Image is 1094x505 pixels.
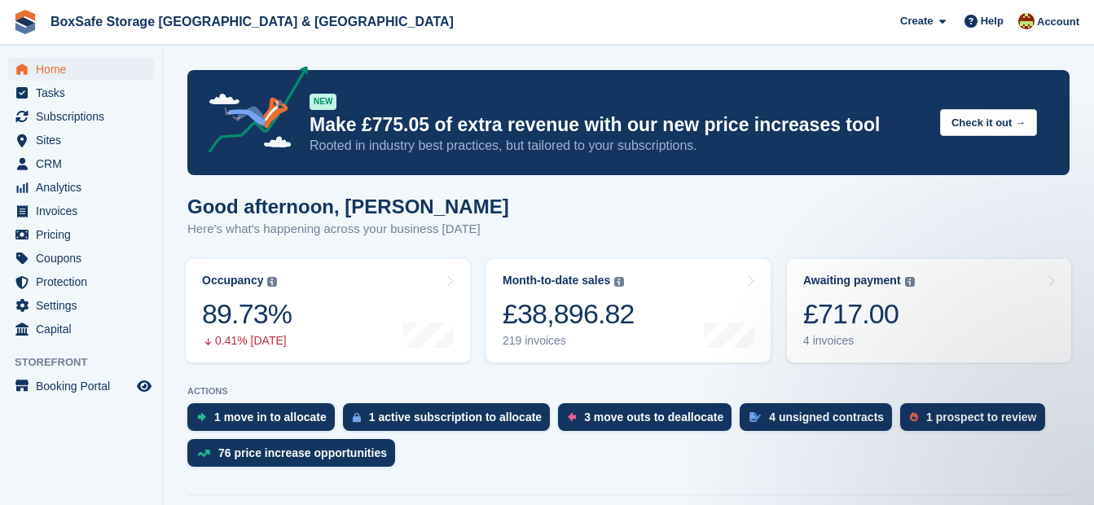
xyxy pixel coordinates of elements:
[803,297,915,331] div: £717.00
[8,375,154,397] a: menu
[195,66,309,159] img: price-adjustments-announcement-icon-8257ccfd72463d97f412b2fc003d46551f7dbcb40ab6d574587a9cd5c0d94...
[1037,14,1079,30] span: Account
[503,334,635,348] div: 219 invoices
[134,376,154,396] a: Preview store
[310,113,927,137] p: Make £775.05 of extra revenue with our new price increases tool
[503,297,635,331] div: £38,896.82
[905,277,915,287] img: icon-info-grey-7440780725fd019a000dd9b08b2336e03edf1995a4989e88bcd33f0948082b44.svg
[584,411,723,424] div: 3 move outs to deallocate
[369,411,542,424] div: 1 active subscription to allocate
[36,270,134,293] span: Protection
[187,386,1070,397] p: ACTIONS
[218,446,387,459] div: 76 price increase opportunities
[8,105,154,128] a: menu
[36,152,134,175] span: CRM
[343,403,558,439] a: 1 active subscription to allocate
[36,247,134,270] span: Coupons
[186,259,470,362] a: Occupancy 89.73% 0.41% [DATE]
[197,450,210,457] img: price_increase_opportunities-93ffe204e8149a01c8c9dc8f82e8f89637d9d84a8eef4429ea346261dce0b2c0.svg
[486,259,771,362] a: Month-to-date sales £38,896.82 219 invoices
[614,277,624,287] img: icon-info-grey-7440780725fd019a000dd9b08b2336e03edf1995a4989e88bcd33f0948082b44.svg
[8,318,154,340] a: menu
[926,411,1036,424] div: 1 prospect to review
[8,200,154,222] a: menu
[310,137,927,155] p: Rooted in industry best practices, but tailored to your subscriptions.
[187,195,509,217] h1: Good afternoon, [PERSON_NAME]
[202,274,263,288] div: Occupancy
[1018,13,1035,29] img: Kim
[36,58,134,81] span: Home
[36,200,134,222] span: Invoices
[36,375,134,397] span: Booking Portal
[503,274,610,288] div: Month-to-date sales
[803,334,915,348] div: 4 invoices
[310,94,336,110] div: NEW
[36,294,134,317] span: Settings
[353,412,361,423] img: active_subscription_to_allocate_icon-d502201f5373d7db506a760aba3b589e785aa758c864c3986d89f69b8ff3...
[900,13,933,29] span: Create
[197,412,206,422] img: move_ins_to_allocate_icon-fdf77a2bb77ea45bf5b3d319d69a93e2d87916cf1d5bf7949dd705db3b84f3ca.svg
[749,412,761,422] img: contract_signature_icon-13c848040528278c33f63329250d36e43548de30e8caae1d1a13099fd9432cc5.svg
[8,81,154,104] a: menu
[558,403,740,439] a: 3 move outs to deallocate
[568,412,576,422] img: move_outs_to_deallocate_icon-f764333ba52eb49d3ac5e1228854f67142a1ed5810a6f6cc68b1a99e826820c5.svg
[36,105,134,128] span: Subscriptions
[13,10,37,34] img: stora-icon-8386f47178a22dfd0bd8f6a31ec36ba5ce8667c1dd55bd0f319d3a0aa187defe.svg
[15,354,162,371] span: Storefront
[202,334,292,348] div: 0.41% [DATE]
[36,176,134,199] span: Analytics
[940,109,1037,136] button: Check it out →
[202,297,292,331] div: 89.73%
[36,318,134,340] span: Capital
[981,13,1004,29] span: Help
[44,8,460,35] a: BoxSafe Storage [GEOGRAPHIC_DATA] & [GEOGRAPHIC_DATA]
[769,411,884,424] div: 4 unsigned contracts
[8,247,154,270] a: menu
[8,223,154,246] a: menu
[803,274,901,288] div: Awaiting payment
[787,259,1071,362] a: Awaiting payment £717.00 4 invoices
[8,129,154,151] a: menu
[910,412,918,422] img: prospect-51fa495bee0391a8d652442698ab0144808aea92771e9ea1ae160a38d050c398.svg
[267,277,277,287] img: icon-info-grey-7440780725fd019a000dd9b08b2336e03edf1995a4989e88bcd33f0948082b44.svg
[36,223,134,246] span: Pricing
[187,403,343,439] a: 1 move in to allocate
[187,220,509,239] p: Here's what's happening across your business [DATE]
[740,403,900,439] a: 4 unsigned contracts
[8,176,154,199] a: menu
[214,411,327,424] div: 1 move in to allocate
[8,152,154,175] a: menu
[8,294,154,317] a: menu
[8,270,154,293] a: menu
[187,439,403,475] a: 76 price increase opportunities
[36,129,134,151] span: Sites
[900,403,1052,439] a: 1 prospect to review
[8,58,154,81] a: menu
[36,81,134,104] span: Tasks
